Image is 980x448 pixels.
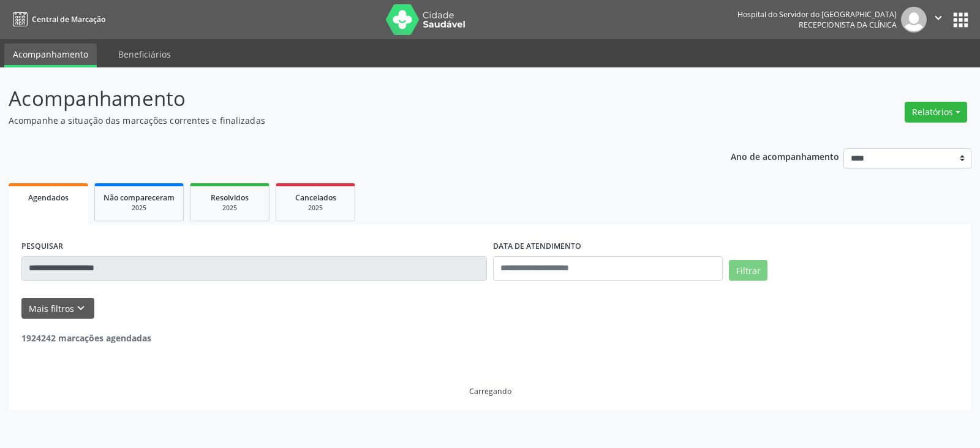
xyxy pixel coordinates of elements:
div: Hospital do Servidor do [GEOGRAPHIC_DATA] [737,9,897,20]
span: Central de Marcação [32,14,105,25]
div: 2025 [199,203,260,213]
span: Não compareceram [104,192,175,203]
button: Mais filtroskeyboard_arrow_down [21,298,94,319]
button: apps [950,9,971,31]
a: Central de Marcação [9,9,105,29]
button:  [927,7,950,32]
div: Carregando [469,386,511,397]
button: Relatórios [905,102,967,123]
strong: 1924242 marcações agendadas [21,332,151,344]
p: Ano de acompanhamento [731,148,839,164]
span: Cancelados [295,192,336,203]
img: img [901,7,927,32]
p: Acompanhe a situação das marcações correntes e finalizadas [9,114,682,127]
div: 2025 [285,203,346,213]
label: PESQUISAR [21,237,63,256]
label: DATA DE ATENDIMENTO [493,237,581,256]
p: Acompanhamento [9,83,682,114]
span: Resolvidos [211,192,249,203]
div: 2025 [104,203,175,213]
button: Filtrar [729,260,767,281]
i:  [932,11,945,25]
a: Beneficiários [110,44,179,65]
span: Agendados [28,192,69,203]
a: Acompanhamento [4,44,97,67]
i: keyboard_arrow_down [74,302,88,315]
span: Recepcionista da clínica [799,20,897,30]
